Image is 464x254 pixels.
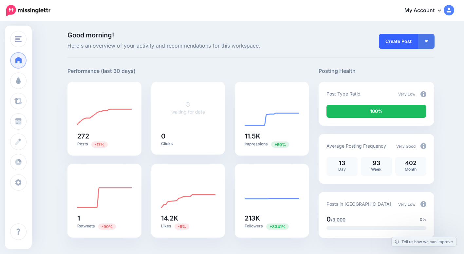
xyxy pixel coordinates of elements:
[245,223,299,229] p: Followers
[266,223,289,230] span: Previous period: 2.52K
[420,91,426,97] img: info-circle-grey.png
[326,90,360,97] p: Post Type Ratio
[161,133,215,139] h5: 0
[319,67,434,75] h5: Posting Health
[271,141,289,148] span: Previous period: 7.23K
[379,34,418,49] a: Create Post
[326,105,426,118] div: 100% of your posts in the last 30 days were manually created (i.e. were not from Drip Campaigns o...
[77,133,132,139] h5: 272
[175,223,189,230] span: Previous period: 15K
[326,200,391,208] p: Posts in [GEOGRAPHIC_DATA]
[371,167,381,172] span: Week
[398,92,416,96] span: Very Low
[392,237,456,246] a: Tell us how we can improve
[425,40,428,42] img: arrow-down-white.png
[67,67,136,75] h5: Performance (last 30 days)
[420,216,426,223] span: 0%
[326,142,386,150] p: Average Posting Frequency
[161,215,215,222] h5: 14.2K
[364,160,389,166] p: 93
[77,223,132,229] p: Retweets
[245,141,299,147] p: Impressions
[398,202,416,207] span: Very Low
[91,141,108,148] span: Previous period: 327
[15,36,22,42] img: menu.png
[245,133,299,139] h5: 11.5K
[245,215,299,222] h5: 213K
[420,201,426,207] img: info-circle-grey.png
[67,42,309,50] span: Here's an overview of your activity and recommendations for this workspace.
[331,217,345,222] span: /3,000
[396,144,416,149] span: Very Good
[6,5,50,16] img: Missinglettr
[398,3,454,19] a: My Account
[98,223,116,230] span: Previous period: 10
[67,31,114,39] span: Good morning!
[77,215,132,222] h5: 1
[420,143,426,149] img: info-circle-grey.png
[161,141,215,146] p: Clicks
[399,160,423,166] p: 402
[77,141,132,147] p: Posts
[326,215,331,223] span: 0
[338,167,346,172] span: Day
[171,101,205,115] a: waiting for data
[161,223,215,229] p: Likes
[330,160,354,166] p: 13
[405,167,417,172] span: Month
